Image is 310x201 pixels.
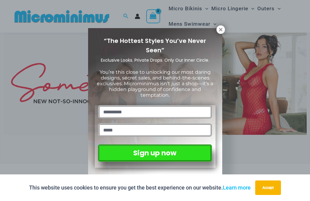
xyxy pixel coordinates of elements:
[216,25,225,34] button: Close
[29,183,251,192] p: This website uses cookies to ensure you get the best experience on our website.
[255,180,281,195] button: Accept
[98,144,212,162] button: Sign up now
[97,69,213,98] span: You’re this close to unlocking our most daring designs, secret sales, and behind-the-scenes exclu...
[104,37,206,54] span: “The Hottest Styles You’ve Never Seen”
[101,57,209,63] span: Exclusive Looks. Private Drops. Only Our Inner Circle.
[223,184,251,191] a: Learn more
